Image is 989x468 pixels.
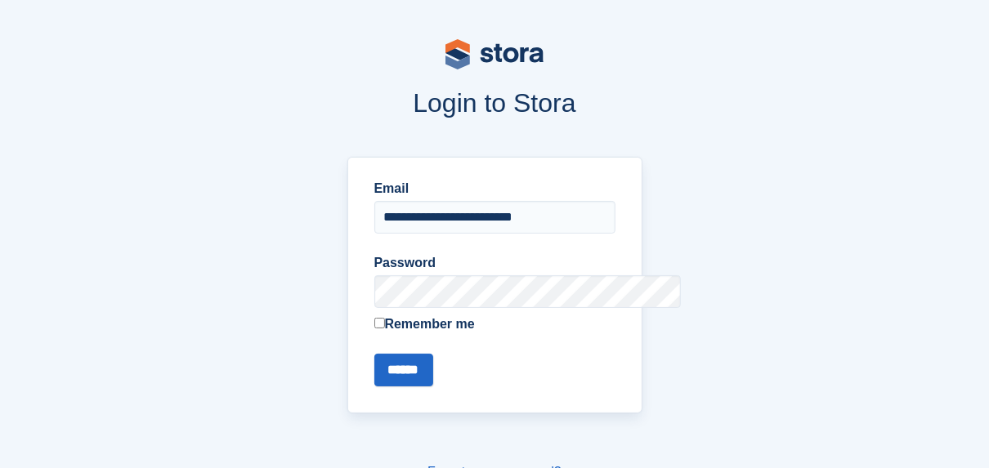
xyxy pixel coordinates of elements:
[374,253,615,273] label: Password
[374,179,615,198] label: Email
[374,314,615,334] label: Remember me
[127,88,862,118] h1: Login to Stora
[374,318,385,328] input: Remember me
[445,39,544,69] img: stora-logo-53a41332b3708ae10de48c4981b4e9114cc0af31d8433b30ea865607fb682f29.svg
